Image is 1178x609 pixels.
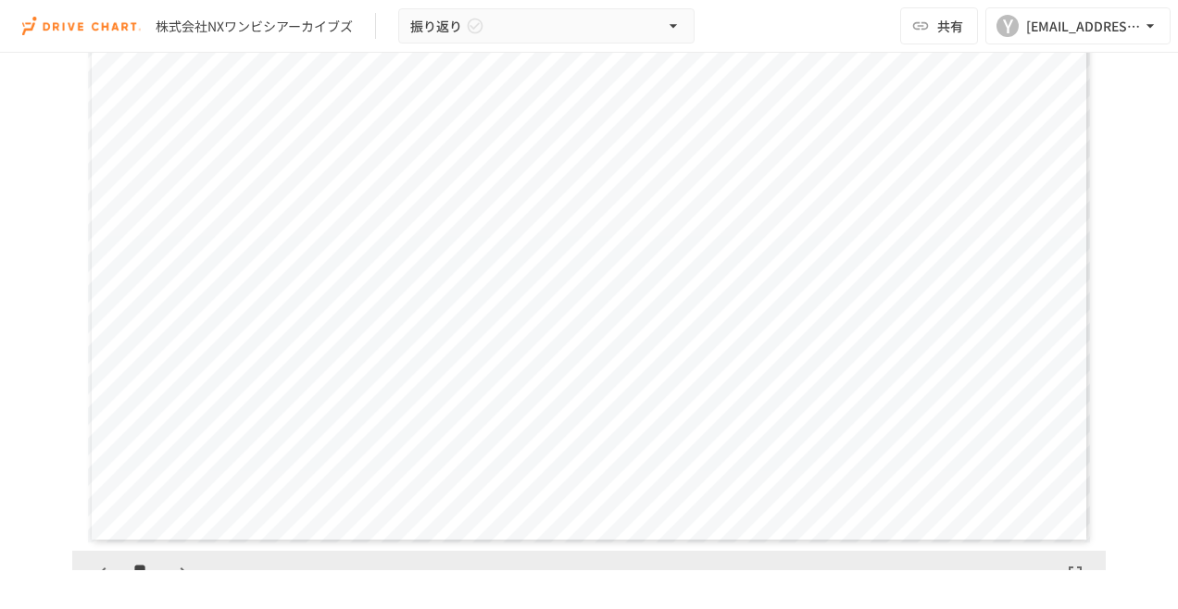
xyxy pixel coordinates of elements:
[410,15,462,38] span: 振り返り
[22,11,141,41] img: i9VDDS9JuLRLX3JIUyK59LcYp6Y9cayLPHs4hOxMB9W
[985,7,1171,44] button: Y[EMAIL_ADDRESS][DOMAIN_NAME]
[900,7,978,44] button: 共有
[156,17,353,36] div: 株式会社NXワンビシアーカイブズ
[996,15,1019,37] div: Y
[1026,15,1141,38] div: [EMAIL_ADDRESS][DOMAIN_NAME]
[937,16,963,36] span: 共有
[398,8,695,44] button: 振り返り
